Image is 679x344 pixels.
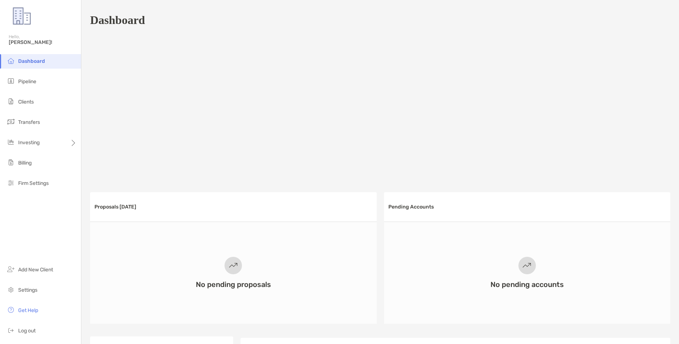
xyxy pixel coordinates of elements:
span: Dashboard [18,58,45,64]
img: settings icon [7,285,15,294]
img: dashboard icon [7,56,15,65]
img: transfers icon [7,117,15,126]
img: investing icon [7,138,15,146]
img: pipeline icon [7,77,15,85]
span: [PERSON_NAME]! [9,39,77,45]
span: Transfers [18,119,40,125]
h3: No pending accounts [490,280,564,289]
img: billing icon [7,158,15,167]
img: get-help icon [7,305,15,314]
span: Billing [18,160,32,166]
h3: Proposals [DATE] [94,204,136,210]
h3: No pending proposals [196,280,271,289]
span: Firm Settings [18,180,49,186]
img: clients icon [7,97,15,106]
h1: Dashboard [90,13,145,27]
img: Zoe Logo [9,3,35,29]
span: Log out [18,328,36,334]
img: add_new_client icon [7,265,15,274]
span: Add New Client [18,267,53,273]
span: Investing [18,139,40,146]
span: Settings [18,287,37,293]
h3: Pending Accounts [388,204,434,210]
span: Pipeline [18,78,36,85]
img: firm-settings icon [7,178,15,187]
span: Clients [18,99,34,105]
span: Get Help [18,307,38,313]
img: logout icon [7,326,15,335]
